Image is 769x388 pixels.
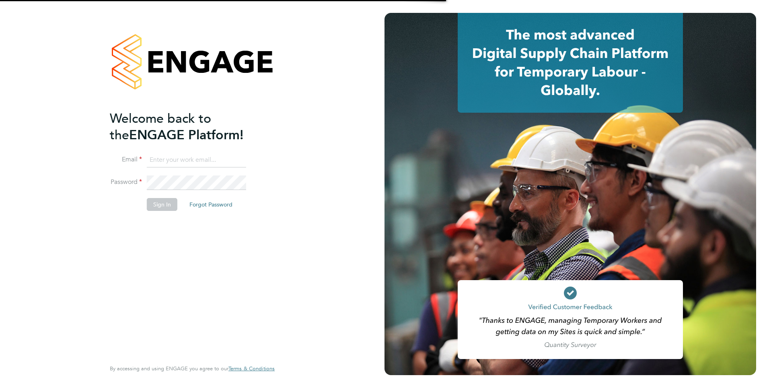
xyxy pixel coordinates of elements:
a: Terms & Conditions [228,365,275,372]
button: Forgot Password [183,198,239,211]
label: Password [110,178,142,186]
label: Email [110,155,142,164]
span: By accessing and using ENGAGE you agree to our [110,365,275,372]
input: Enter your work email... [147,153,246,167]
span: Welcome back to the [110,111,211,143]
button: Sign In [147,198,177,211]
h2: ENGAGE Platform! [110,110,267,143]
